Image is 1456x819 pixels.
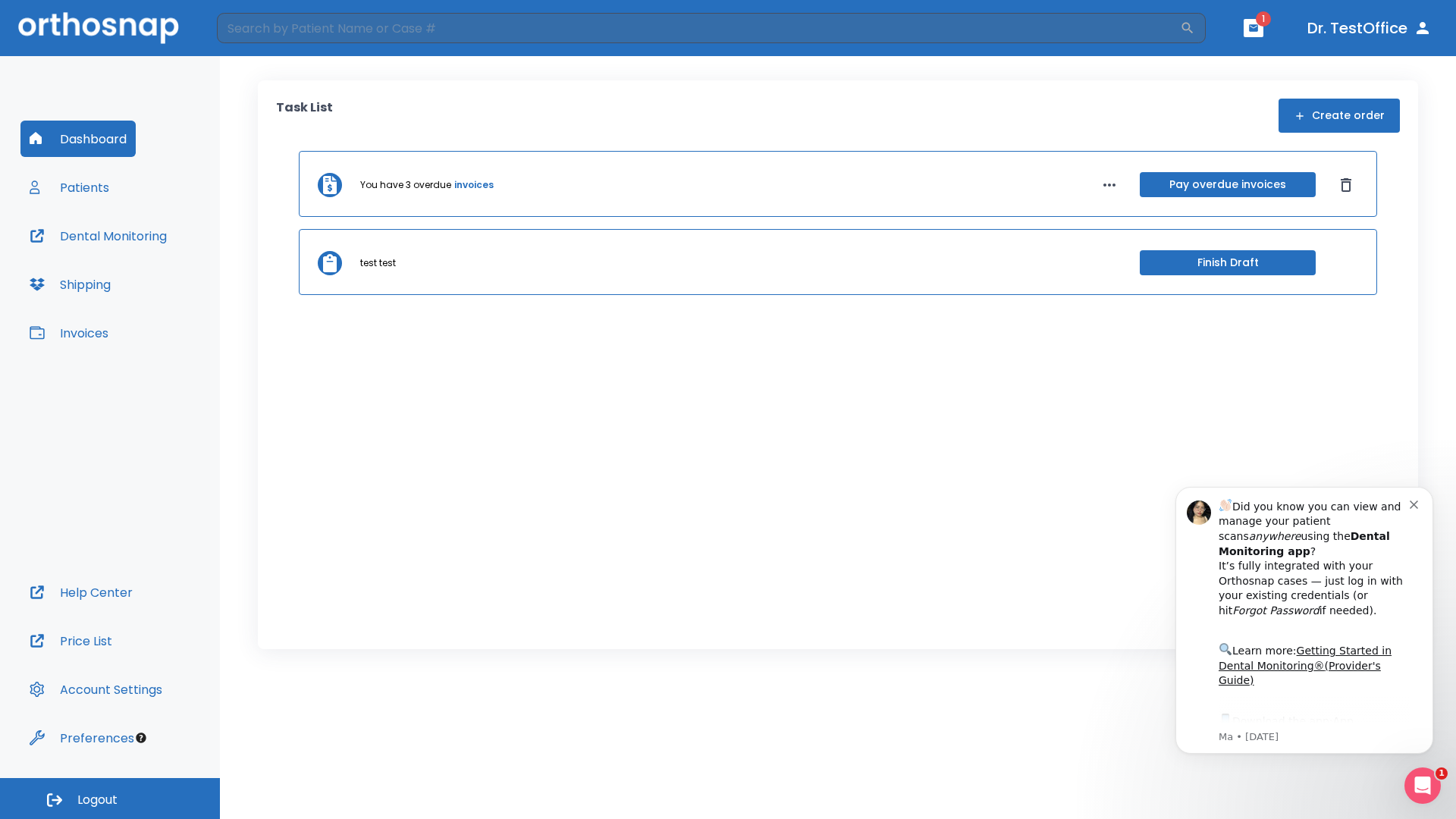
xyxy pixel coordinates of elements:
[20,623,121,659] button: Price List
[454,178,494,192] a: invoices
[1404,767,1441,804] iframe: Intercom live chat
[20,169,118,206] button: Patients
[1256,11,1271,27] span: 1
[1140,172,1316,197] button: Pay overdue invoices
[360,256,396,270] p: test test
[20,266,120,303] button: Shipping
[1334,173,1358,197] button: Dismiss
[20,121,136,157] button: Dashboard
[134,731,148,745] div: Tooltip anchor
[20,218,176,254] button: Dental Monitoring
[66,266,257,280] p: Message from Ma, sent 2w ago
[1153,464,1456,778] iframe: Intercom notifications message
[66,251,201,278] a: App Store
[20,720,143,756] button: Preferences
[1279,99,1400,133] button: Create order
[276,99,333,133] p: Task List
[18,12,179,43] img: Orthosnap
[1301,14,1438,42] button: Dr. TestOffice
[20,315,118,351] button: Invoices
[1140,250,1316,275] button: Finish Draft
[257,33,269,45] button: Dismiss notification
[77,792,118,808] span: Logout
[360,178,451,192] p: You have 3 overdue
[217,13,1180,43] input: Search by Patient Name or Case #
[20,574,142,610] button: Help Center
[66,247,257,325] div: Download the app: | ​ Let us know if you need help getting started!
[20,671,171,708] button: Account Settings
[1436,767,1448,780] span: 1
